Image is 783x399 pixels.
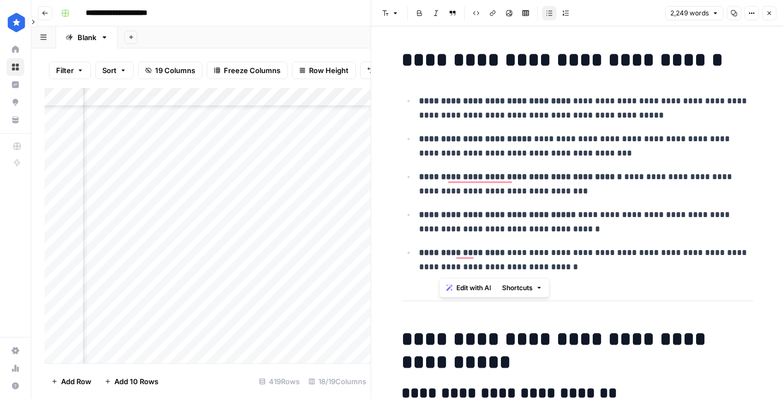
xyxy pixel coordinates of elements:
[98,373,165,390] button: Add 10 Rows
[56,65,74,76] span: Filter
[7,76,24,93] a: Insights
[7,58,24,76] a: Browse
[7,111,24,129] a: Your Data
[49,62,91,79] button: Filter
[7,41,24,58] a: Home
[155,65,195,76] span: 19 Columns
[665,6,724,20] button: 2,249 words
[95,62,134,79] button: Sort
[670,8,709,18] span: 2,249 words
[114,376,158,387] span: Add 10 Rows
[502,283,533,293] span: Shortcuts
[7,377,24,395] button: Help + Support
[7,93,24,111] a: Opportunities
[7,359,24,377] a: Usage
[255,373,304,390] div: 419 Rows
[56,26,118,48] a: Blank
[7,342,24,359] a: Settings
[304,373,371,390] div: 18/19 Columns
[224,65,280,76] span: Freeze Columns
[309,65,349,76] span: Row Height
[207,62,288,79] button: Freeze Columns
[498,281,547,295] button: Shortcuts
[78,32,96,43] div: Blank
[442,281,495,295] button: Edit with AI
[45,373,98,390] button: Add Row
[7,9,24,36] button: Workspace: ConsumerAffairs
[456,283,491,293] span: Edit with AI
[7,13,26,32] img: ConsumerAffairs Logo
[102,65,117,76] span: Sort
[292,62,356,79] button: Row Height
[138,62,202,79] button: 19 Columns
[61,376,91,387] span: Add Row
